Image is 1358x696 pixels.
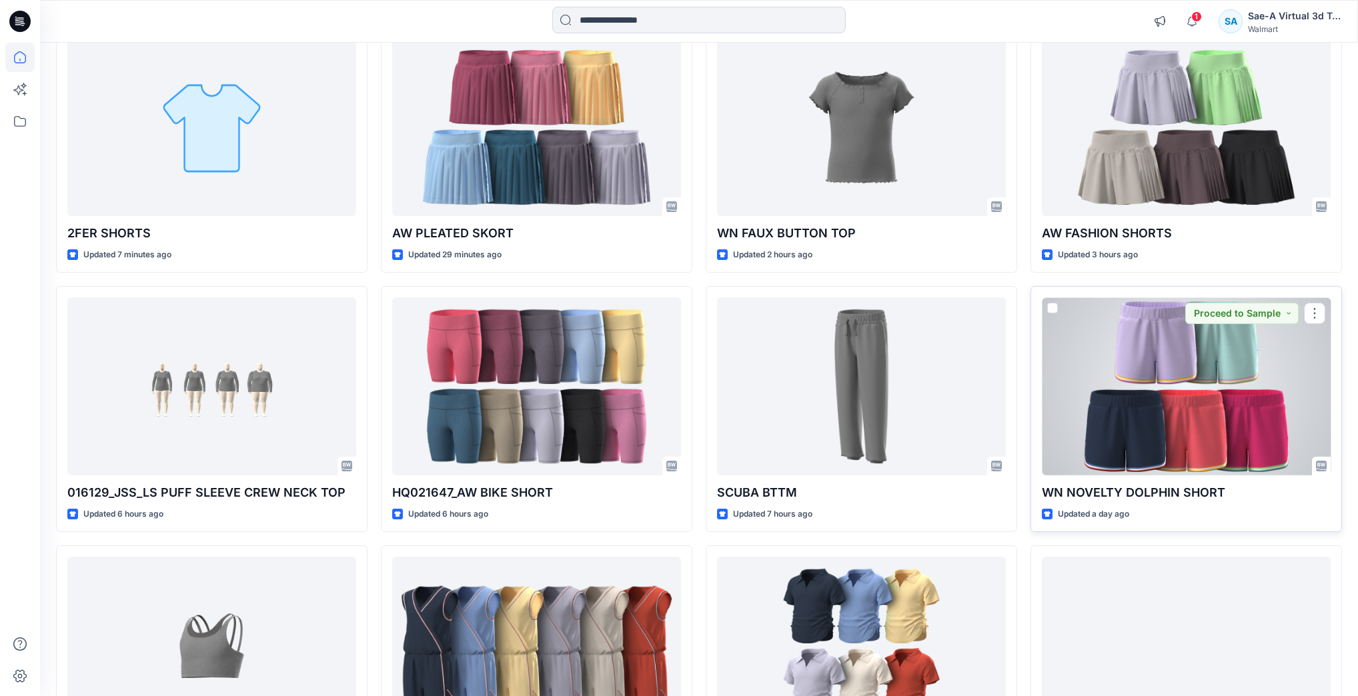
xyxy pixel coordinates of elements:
[1042,224,1331,243] p: AW FASHION SHORTS
[1058,507,1129,521] p: Updated a day ago
[717,483,1006,502] p: SCUBA BTTM
[83,248,171,262] p: Updated 7 minutes ago
[408,248,502,262] p: Updated 29 minutes ago
[392,39,681,216] a: AW PLEATED SKORT
[408,507,488,521] p: Updated 6 hours ago
[1219,9,1243,33] div: SA
[1042,39,1331,216] a: AW FASHION SHORTS
[733,248,812,262] p: Updated 2 hours ago
[392,297,681,475] a: HQ021647_AW BIKE SHORT
[733,507,812,521] p: Updated 7 hours ago
[67,483,356,502] p: 016129_JSS_LS PUFF SLEEVE CREW NECK TOP
[717,297,1006,475] a: SCUBA BTTM
[1248,24,1341,34] div: Walmart
[1191,11,1202,22] span: 1
[67,224,356,243] p: 2FER SHORTS
[1248,8,1341,24] div: Sae-A Virtual 3d Team
[1042,483,1331,502] p: WN NOVELTY DOLPHIN SHORT
[67,297,356,475] a: 016129_JSS_LS PUFF SLEEVE CREW NECK TOP
[1058,248,1138,262] p: Updated 3 hours ago
[717,224,1006,243] p: WN FAUX BUTTON TOP
[83,507,163,521] p: Updated 6 hours ago
[392,224,681,243] p: AW PLEATED SKORT
[67,39,356,216] a: 2FER SHORTS
[717,39,1006,216] a: WN FAUX BUTTON TOP
[392,483,681,502] p: HQ021647_AW BIKE SHORT
[1042,297,1331,475] a: WN NOVELTY DOLPHIN SHORT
